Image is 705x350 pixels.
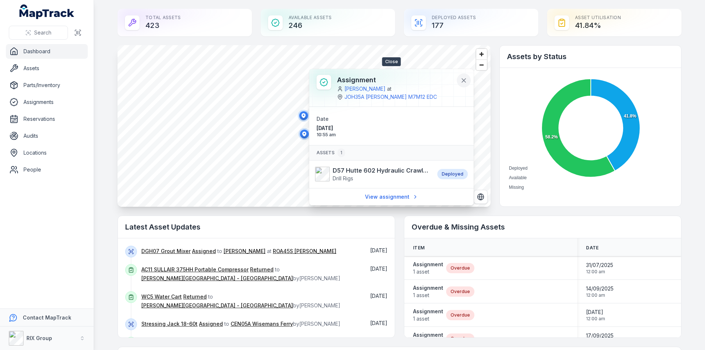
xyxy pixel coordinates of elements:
[437,169,468,179] div: Deployed
[6,162,88,177] a: People
[476,59,487,70] button: Zoom out
[507,51,674,62] h2: Assets by Status
[370,266,387,272] time: 26/09/2025, 3:02:08 pm
[337,75,455,85] h3: Assignment
[317,148,345,157] span: Assets
[6,61,88,76] a: Assets
[586,261,613,269] span: 31/07/2025
[141,320,198,328] a: Stressing Jack 18-60t
[317,116,329,122] span: Date
[34,29,51,36] span: Search
[317,132,388,138] span: 10:55 am
[333,175,353,181] span: Drill Rigs
[413,261,443,268] strong: Assignment
[586,332,614,339] span: 17/09/2025
[586,308,605,316] span: [DATE]
[586,332,614,345] time: 17/09/2025, 12:00:00 am
[273,248,336,255] a: ROA45S [PERSON_NAME]
[446,286,474,297] div: Overdue
[382,57,401,66] span: Close
[23,314,71,321] strong: Contact MapTrack
[26,335,52,341] strong: RIX Group
[6,95,88,109] a: Assignments
[370,293,387,299] span: [DATE]
[387,85,391,93] span: at
[192,248,216,255] a: Assigned
[141,321,340,327] span: to by [PERSON_NAME]
[509,185,524,190] span: Missing
[337,148,345,157] div: 1
[360,190,423,204] a: View assignment
[141,248,336,254] span: to at
[413,284,443,292] strong: Assignment
[224,248,265,255] a: [PERSON_NAME]
[117,45,491,207] canvas: Map
[333,166,430,175] strong: D57 Hutte 602 Hydraulic Crawler Drill
[6,129,88,143] a: Audits
[125,222,387,232] h2: Latest Asset Updates
[370,247,387,253] span: [DATE]
[413,308,443,322] a: Assignment1 asset
[370,320,387,326] time: 26/09/2025, 12:01:04 pm
[9,26,68,40] button: Search
[413,331,443,339] strong: Assignment
[141,293,182,300] a: WC5 Water Cart
[370,266,387,272] span: [DATE]
[6,145,88,160] a: Locations
[370,320,387,326] span: [DATE]
[413,308,443,315] strong: Assignment
[141,293,340,308] span: to by [PERSON_NAME]
[446,333,474,344] div: Overdue
[446,263,474,273] div: Overdue
[413,331,443,346] a: Assignment
[231,320,293,328] a: CEN05A Wisemans Ferry
[141,275,293,282] a: [PERSON_NAME][GEOGRAPHIC_DATA] - [GEOGRAPHIC_DATA]
[586,316,605,322] span: 12:00 am
[19,4,75,19] a: MapTrack
[586,285,614,298] time: 14/09/2025, 12:00:00 am
[183,293,207,300] a: Returned
[586,261,613,275] time: 31/07/2025, 12:00:00 am
[476,49,487,59] button: Zoom in
[344,93,437,101] a: JOH35A [PERSON_NAME] M7M12 EDC
[141,302,293,309] a: [PERSON_NAME][GEOGRAPHIC_DATA] - [GEOGRAPHIC_DATA]
[586,269,613,275] span: 12:00 am
[413,315,443,322] span: 1 asset
[199,320,223,328] a: Assigned
[141,266,340,281] span: to by [PERSON_NAME]
[141,248,191,255] a: DGH07 Grout Mixer
[6,78,88,93] a: Parts/Inventory
[413,261,443,275] a: Assignment1 asset
[474,190,488,204] button: Switch to Satellite View
[141,266,249,273] a: AC11 SULLAIR 375HH Portable Compressor
[250,266,274,273] a: Returned
[446,310,474,320] div: Overdue
[413,284,443,299] a: Assignment1 asset
[586,308,605,322] time: 13/09/2025, 12:00:00 am
[413,245,424,251] span: Item
[412,222,674,232] h2: Overdue & Missing Assets
[413,268,443,275] span: 1 asset
[509,175,527,180] span: Available
[317,125,388,138] time: 26/08/2025, 10:55:32 am
[509,166,528,171] span: Deployed
[586,245,599,251] span: Date
[6,112,88,126] a: Reservations
[586,285,614,292] span: 14/09/2025
[6,44,88,59] a: Dashboard
[317,125,388,132] span: [DATE]
[586,292,614,298] span: 12:00 am
[413,292,443,299] span: 1 asset
[370,247,387,253] time: 27/09/2025, 8:08:37 am
[370,293,387,299] time: 26/09/2025, 3:01:53 pm
[315,166,430,182] a: D57 Hutte 602 Hydraulic Crawler DrillDrill Rigs
[344,85,386,93] a: [PERSON_NAME]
